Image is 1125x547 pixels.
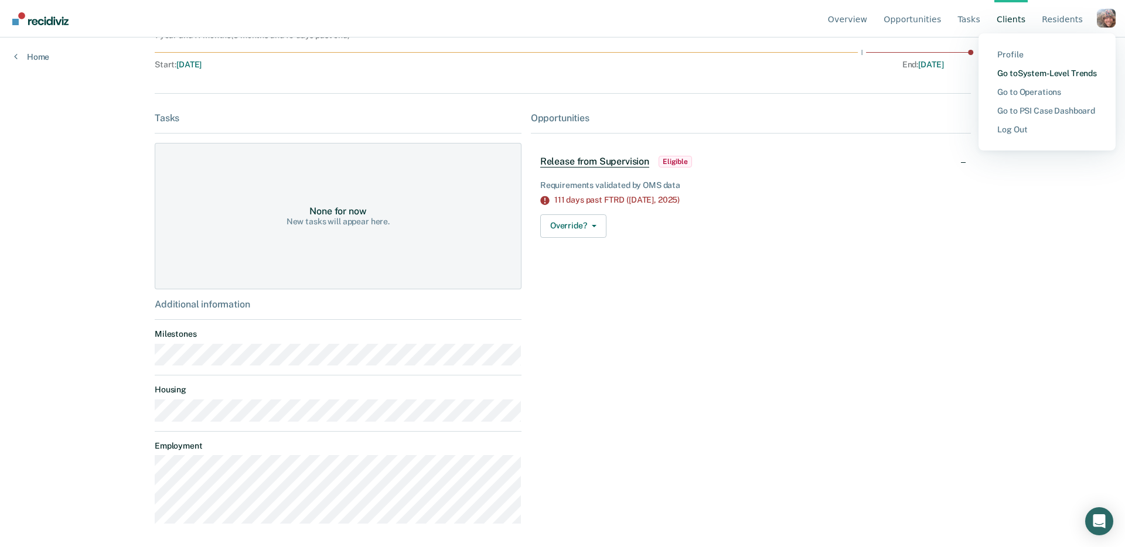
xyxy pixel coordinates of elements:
div: Requirements validated by OMS data [540,180,962,190]
div: Additional information [155,299,521,310]
div: 111 days past FTRD ([DATE], [554,195,962,205]
a: Go to PSI Case Dashboard [997,106,1097,116]
a: Go to Operations [997,87,1097,97]
a: Profile [997,50,1097,60]
div: None for now [309,206,366,217]
div: Tasks [155,112,521,124]
div: New tasks will appear here. [287,217,390,227]
div: Open Intercom Messenger [1085,507,1113,535]
a: Home [14,52,49,62]
a: Go to System-Level Trends [997,69,1097,78]
div: Profile menu [979,33,1116,151]
a: Log Out [997,125,1097,135]
dt: Employment [155,441,521,451]
span: [DATE] [176,60,202,69]
img: Recidiviz [12,12,69,25]
dt: Housing [155,385,521,395]
span: Eligible [659,156,692,167]
span: 2025) [658,195,680,204]
span: [DATE] [918,60,943,69]
div: End : [554,60,943,70]
button: Override? [540,214,606,238]
div: Release from SupervisionEligible [531,143,971,180]
div: Opportunities [531,112,971,124]
dt: Milestones [155,329,521,339]
button: Profile dropdown button [1097,9,1116,28]
div: Start : [155,60,550,70]
span: Release from Supervision [540,156,649,167]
